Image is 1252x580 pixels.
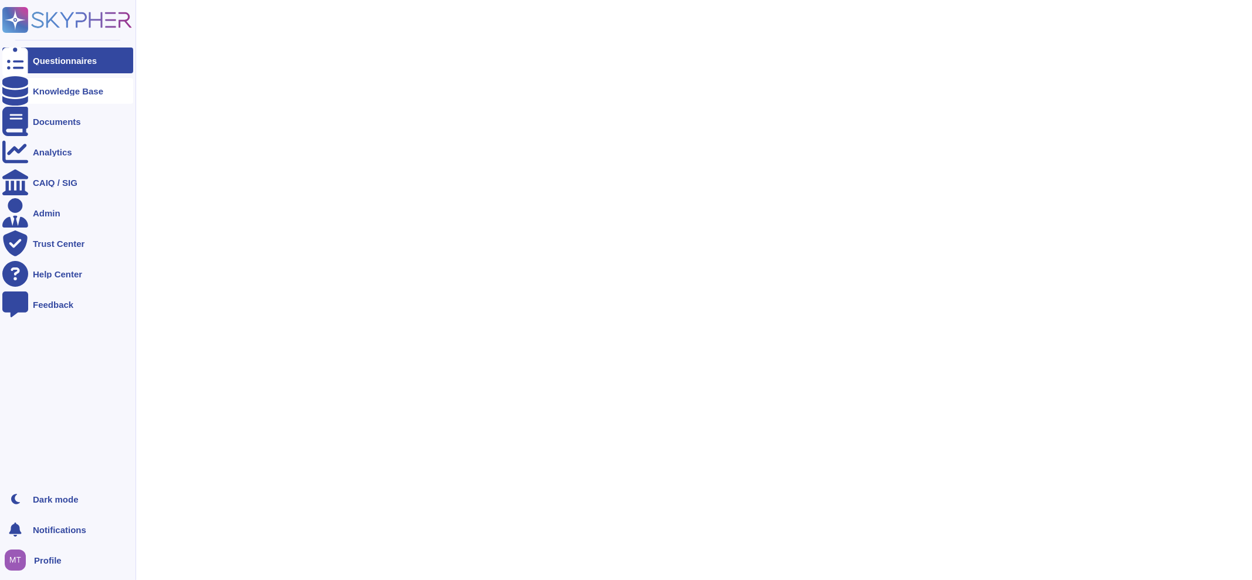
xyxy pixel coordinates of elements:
[33,87,103,96] div: Knowledge Base
[33,117,81,126] div: Documents
[33,270,82,279] div: Help Center
[33,209,60,218] div: Admin
[2,291,133,317] a: Feedback
[34,556,62,565] span: Profile
[33,495,79,504] div: Dark mode
[2,169,133,195] a: CAIQ / SIG
[33,300,73,309] div: Feedback
[2,230,133,256] a: Trust Center
[2,78,133,104] a: Knowledge Base
[33,148,72,157] div: Analytics
[5,550,26,571] img: user
[33,178,77,187] div: CAIQ / SIG
[2,547,34,573] button: user
[2,139,133,165] a: Analytics
[2,48,133,73] a: Questionnaires
[2,108,133,134] a: Documents
[2,200,133,226] a: Admin
[2,261,133,287] a: Help Center
[33,239,84,248] div: Trust Center
[33,56,97,65] div: Questionnaires
[33,525,86,534] span: Notifications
